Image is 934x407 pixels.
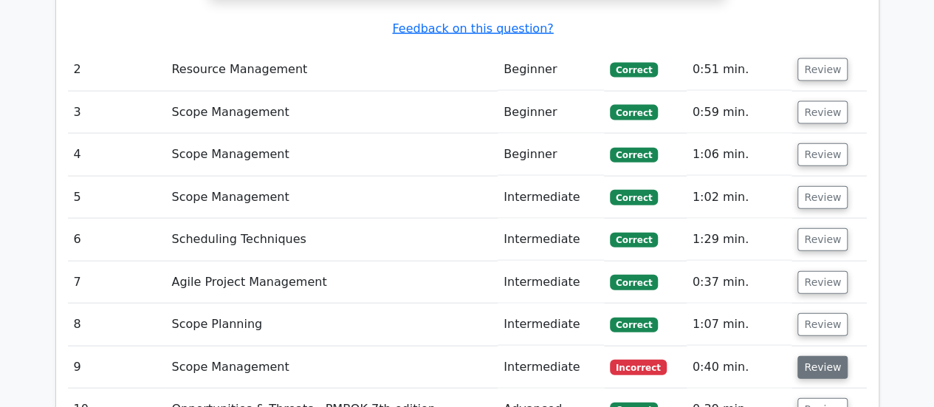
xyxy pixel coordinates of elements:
[165,261,498,304] td: Agile Project Management
[165,219,498,261] td: Scheduling Techniques
[165,304,498,346] td: Scope Planning
[68,92,166,134] td: 3
[498,92,604,134] td: Beginner
[687,219,792,261] td: 1:29 min.
[687,92,792,134] td: 0:59 min.
[165,92,498,134] td: Scope Management
[687,49,792,91] td: 0:51 min.
[68,304,166,346] td: 8
[498,304,604,346] td: Intermediate
[687,261,792,304] td: 0:37 min.
[797,356,848,379] button: Review
[498,219,604,261] td: Intermediate
[68,219,166,261] td: 6
[165,177,498,219] td: Scope Management
[498,49,604,91] td: Beginner
[797,228,848,251] button: Review
[610,105,658,120] span: Correct
[797,143,848,166] button: Review
[68,177,166,219] td: 5
[498,346,604,389] td: Intermediate
[687,134,792,176] td: 1:06 min.
[610,275,658,290] span: Correct
[68,134,166,176] td: 4
[610,148,658,163] span: Correct
[797,313,848,336] button: Review
[797,58,848,81] button: Review
[68,49,166,91] td: 2
[392,21,553,35] a: Feedback on this question?
[68,261,166,304] td: 7
[610,233,658,247] span: Correct
[498,134,604,176] td: Beginner
[687,346,792,389] td: 0:40 min.
[610,360,667,374] span: Incorrect
[610,190,658,205] span: Correct
[687,304,792,346] td: 1:07 min.
[797,271,848,294] button: Review
[797,186,848,209] button: Review
[68,346,166,389] td: 9
[498,177,604,219] td: Intermediate
[165,134,498,176] td: Scope Management
[610,63,658,78] span: Correct
[797,101,848,124] button: Review
[498,261,604,304] td: Intermediate
[165,346,498,389] td: Scope Management
[610,318,658,332] span: Correct
[165,49,498,91] td: Resource Management
[687,177,792,219] td: 1:02 min.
